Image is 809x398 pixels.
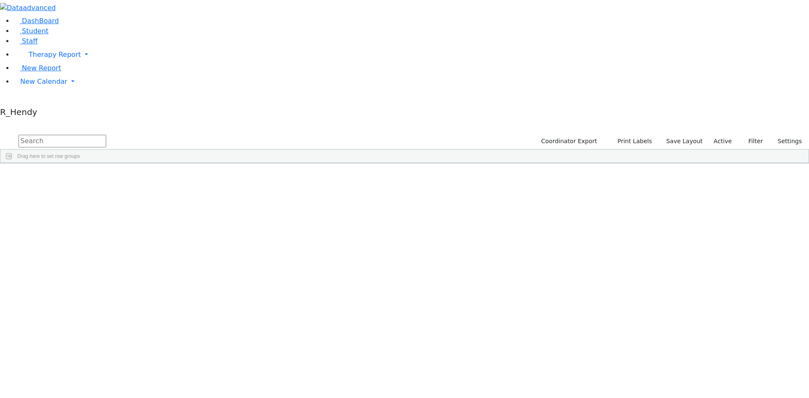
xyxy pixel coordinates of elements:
[22,64,61,72] span: New Report
[662,135,706,148] button: Save Layout
[608,135,656,148] button: Print Labels
[13,17,59,25] a: DashBoard
[22,17,59,25] span: DashBoard
[767,135,806,148] button: Settings
[29,51,81,59] span: Therapy Report
[13,73,809,90] a: New Calendar
[13,64,61,72] a: New Report
[13,27,48,35] a: Student
[19,135,106,147] input: Search
[20,77,67,85] span: New Calendar
[17,153,80,159] span: Drag here to set row groups
[22,27,48,35] span: Student
[710,135,736,148] label: Active
[13,37,38,45] a: Staff
[22,37,38,45] span: Staff
[536,135,601,148] button: Coordinator Export
[737,135,767,148] button: Filter
[13,46,809,63] a: Therapy Report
